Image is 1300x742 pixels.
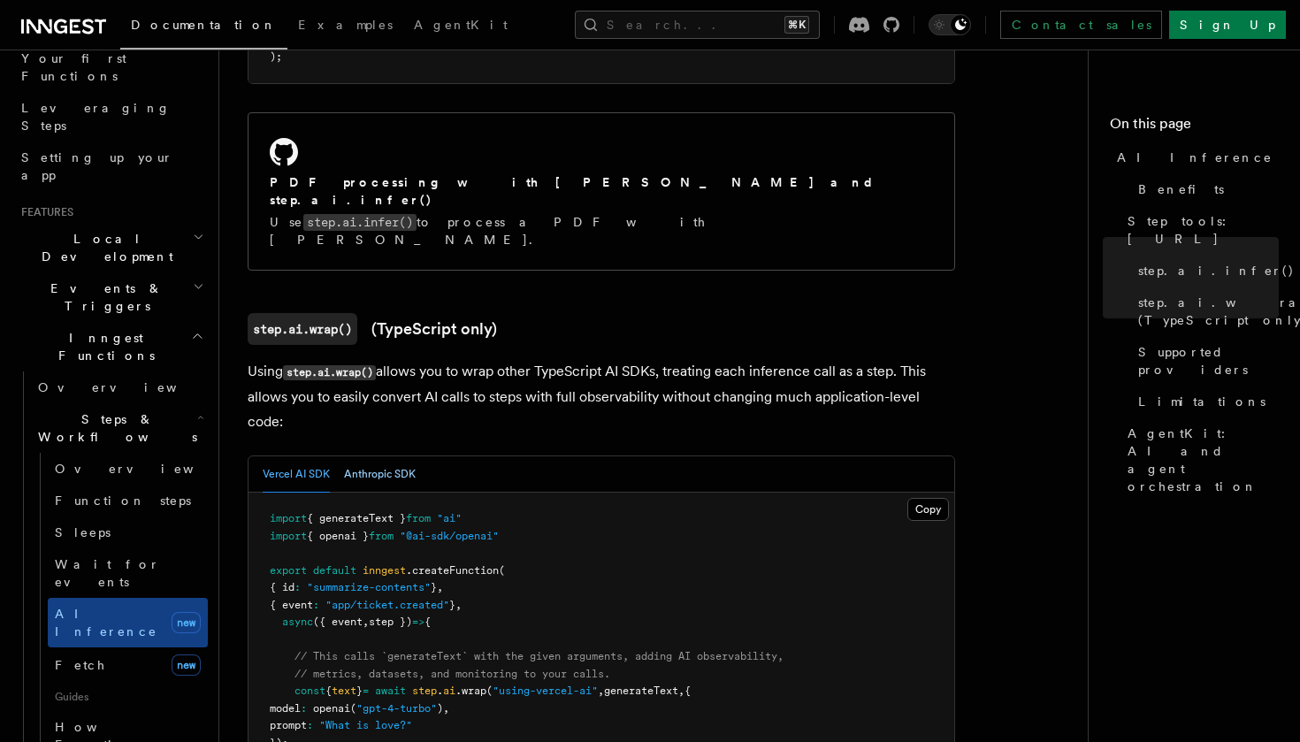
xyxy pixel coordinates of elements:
[499,564,505,577] span: (
[307,530,369,542] span: { openai }
[319,719,412,731] span: "What is love?"
[120,5,287,50] a: Documentation
[344,456,416,493] button: Anthropic SDK
[31,403,208,453] button: Steps & Workflows
[412,616,424,628] span: =>
[437,512,462,524] span: "ai"
[431,581,437,593] span: }
[403,5,518,48] a: AgentKit
[270,530,307,542] span: import
[486,685,493,697] span: (
[55,557,160,589] span: Wait for events
[14,329,191,364] span: Inngest Functions
[455,599,462,611] span: ,
[313,564,356,577] span: default
[598,685,604,697] span: ,
[325,599,449,611] span: "app/ticket.created"
[406,564,499,577] span: .createFunction
[406,512,431,524] span: from
[55,493,191,508] span: Function steps
[684,685,691,697] span: {
[14,230,193,265] span: Local Development
[1131,255,1279,287] a: step.ai.infer()
[14,205,73,219] span: Features
[1169,11,1286,39] a: Sign Up
[55,525,111,539] span: Sleeps
[363,564,406,577] span: inngest
[414,18,508,32] span: AgentKit
[313,702,350,715] span: openai
[1138,262,1295,279] span: step.ai.infer()
[356,702,437,715] span: "gpt-4-turbo"
[294,685,325,697] span: const
[332,685,356,697] span: text
[307,581,431,593] span: "summarize-contents"
[31,371,208,403] a: Overview
[14,322,208,371] button: Inngest Functions
[1117,149,1273,166] span: AI Inference
[1131,336,1279,386] a: Supported providers
[55,462,237,476] span: Overview
[48,485,208,516] a: Function steps
[282,616,313,628] span: async
[14,92,208,142] a: Leveraging Steps
[1138,393,1266,410] span: Limitations
[14,42,208,92] a: Your first Functions
[307,719,313,731] span: :
[437,702,443,715] span: )
[172,654,201,676] span: new
[270,564,307,577] span: export
[443,685,455,697] span: ai
[263,456,330,493] button: Vercel AI SDK
[48,647,208,683] a: Fetchnew
[270,702,301,715] span: model
[1128,425,1279,495] span: AgentKit: AI and agent orchestration
[301,702,307,715] span: :
[369,530,394,542] span: from
[493,685,598,697] span: "using-vercel-ai"
[131,18,277,32] span: Documentation
[48,516,208,548] a: Sleeps
[294,668,610,680] span: // metrics, datasets, and monitoring to your calls.
[1120,417,1279,502] a: AgentKit: AI and agent orchestration
[248,112,955,271] a: PDF processing with [PERSON_NAME] and step.ai.infer()Usestep.ai.infer()to process a PDF with [PER...
[1110,142,1279,173] a: AI Inference
[14,223,208,272] button: Local Development
[287,5,403,48] a: Examples
[1120,205,1279,255] a: Step tools: [URL]
[313,599,319,611] span: :
[21,51,126,83] span: Your first Functions
[48,548,208,598] a: Wait for events
[283,365,376,380] code: step.ai.wrap()
[55,658,106,672] span: Fetch
[1131,173,1279,205] a: Benefits
[400,530,499,542] span: "@ai-sdk/openai"
[270,50,282,63] span: );
[303,214,417,231] code: step.ai.infer()
[248,313,497,345] a: step.ai.wrap()(TypeScript only)
[784,16,809,34] kbd: ⌘K
[294,650,784,662] span: // This calls `generateText` with the given arguments, adding AI observability,
[907,498,949,521] button: Copy
[604,685,678,697] span: generateText
[38,380,220,394] span: Overview
[437,581,443,593] span: ,
[270,512,307,524] span: import
[1000,11,1162,39] a: Contact sales
[307,512,406,524] span: { generateText }
[443,702,449,715] span: ,
[678,685,684,697] span: ,
[363,616,369,628] span: ,
[248,359,955,434] p: Using allows you to wrap other TypeScript AI SDKs, treating each inference call as a step. This a...
[424,616,431,628] span: {
[270,719,307,731] span: prompt
[21,150,173,182] span: Setting up your app
[375,685,406,697] span: await
[31,410,197,446] span: Steps & Workflows
[270,173,933,209] h2: PDF processing with [PERSON_NAME] and step.ai.infer()
[350,702,356,715] span: (
[1138,180,1224,198] span: Benefits
[48,683,208,711] span: Guides
[1128,212,1279,248] span: Step tools: [URL]
[21,101,171,133] span: Leveraging Steps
